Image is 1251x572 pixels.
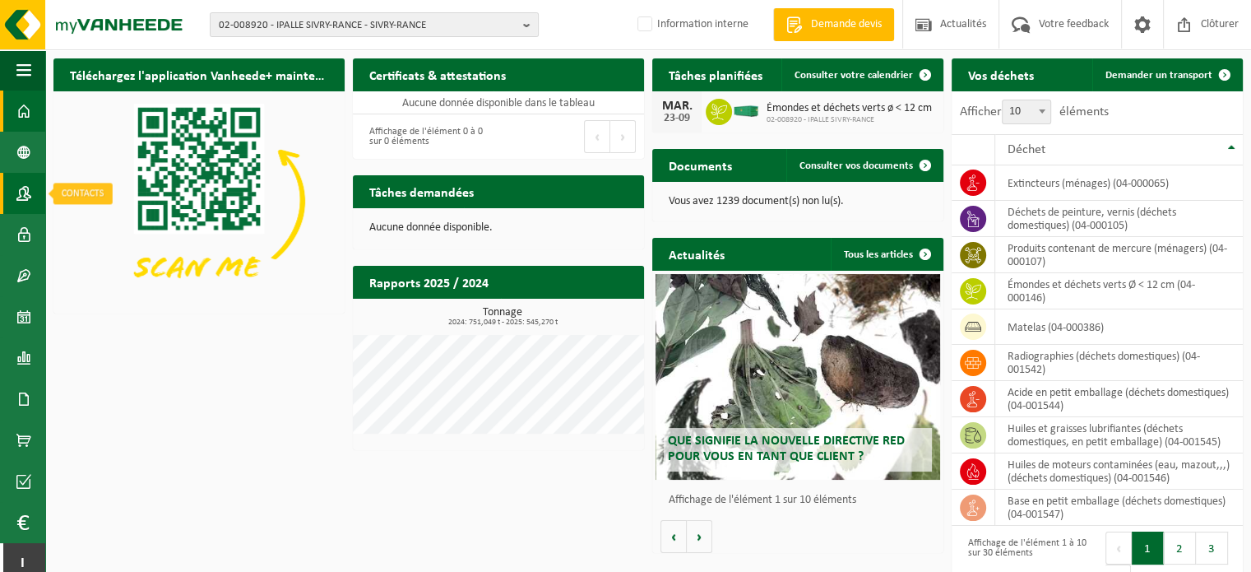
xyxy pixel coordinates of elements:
[995,345,1243,381] td: Radiographies (déchets domestiques) (04-001542)
[669,196,927,207] p: Vous avez 1239 document(s) non lu(s).
[786,149,942,182] a: Consulter vos documents
[1132,532,1164,565] button: 1
[687,520,712,553] button: Volgende
[995,490,1243,526] td: Base en petit emballage (déchets domestiques) (04-001547)
[660,113,693,124] div: 23-09
[668,435,905,463] span: Que signifie la nouvelle directive RED pour vous en tant que client ?
[501,298,642,331] a: Consulter les rapports
[353,266,505,298] h2: Rapports 2025 / 2024
[353,91,644,114] td: Aucune donnée disponible dans le tableau
[652,238,741,270] h2: Actualités
[634,12,748,37] label: Information interne
[660,520,687,553] button: Vorige
[995,237,1243,273] td: produits contenant de mercure (ménagers) (04-000107)
[1196,532,1228,565] button: 3
[353,58,522,91] h2: Certificats & attestations
[995,417,1243,453] td: huiles et graisses lubrifiantes (déchets domestiques, en petit emballage) (04-001545)
[995,381,1243,417] td: acide en petit emballage (déchets domestiques) (04-001544)
[1164,532,1196,565] button: 2
[610,120,636,153] button: Next
[767,115,932,125] span: 02-008920 - IPALLE SIVRY-RANCE
[660,100,693,113] div: MAR.
[361,319,644,327] span: 2024: 751,049 t - 2025: 545,270 t
[584,120,610,153] button: Previous
[1008,143,1045,156] span: Déchet
[995,201,1243,237] td: déchets de peinture, vernis (déchets domestiques) (04-000105)
[652,58,779,91] h2: Tâches planifiées
[1092,58,1241,91] a: Demander un transport
[773,8,894,41] a: Demande devis
[767,102,932,115] span: Émondes et déchets verts ø < 12 cm
[952,58,1050,91] h2: Vos déchets
[361,307,644,327] h3: Tonnage
[799,160,913,171] span: Consulter vos documents
[1105,70,1212,81] span: Demander un transport
[831,238,942,271] a: Tous les articles
[652,149,748,181] h2: Documents
[781,58,942,91] a: Consulter votre calendrier
[53,58,345,91] h2: Téléchargez l'application Vanheede+ maintenant!
[353,175,490,207] h2: Tâches demandées
[807,16,886,33] span: Demande devis
[53,91,345,310] img: Download de VHEPlus App
[995,309,1243,345] td: matelas (04-000386)
[656,274,941,480] a: Que signifie la nouvelle directive RED pour vous en tant que client ?
[995,165,1243,201] td: extincteurs (ménages) (04-000065)
[960,105,1109,119] label: Afficher éléments
[361,119,490,155] div: Affichage de l'élément 0 à 0 sur 0 éléments
[1002,100,1051,124] span: 10
[1003,100,1050,123] span: 10
[795,70,913,81] span: Consulter votre calendrier
[995,453,1243,490] td: huiles de moteurs contaminées (eau, mazout,,,) (déchets domestiques) (04-001546)
[1105,532,1132,565] button: Previous
[732,103,760,118] img: HK-XC-30-GN-00
[669,495,935,506] p: Affichage de l'élément 1 sur 10 éléments
[210,12,539,37] button: 02-008920 - IPALLE SIVRY-RANCE - SIVRY-RANCE
[219,13,517,38] span: 02-008920 - IPALLE SIVRY-RANCE - SIVRY-RANCE
[369,222,628,234] p: Aucune donnée disponible.
[995,273,1243,309] td: émondes et déchets verts Ø < 12 cm (04-000146)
